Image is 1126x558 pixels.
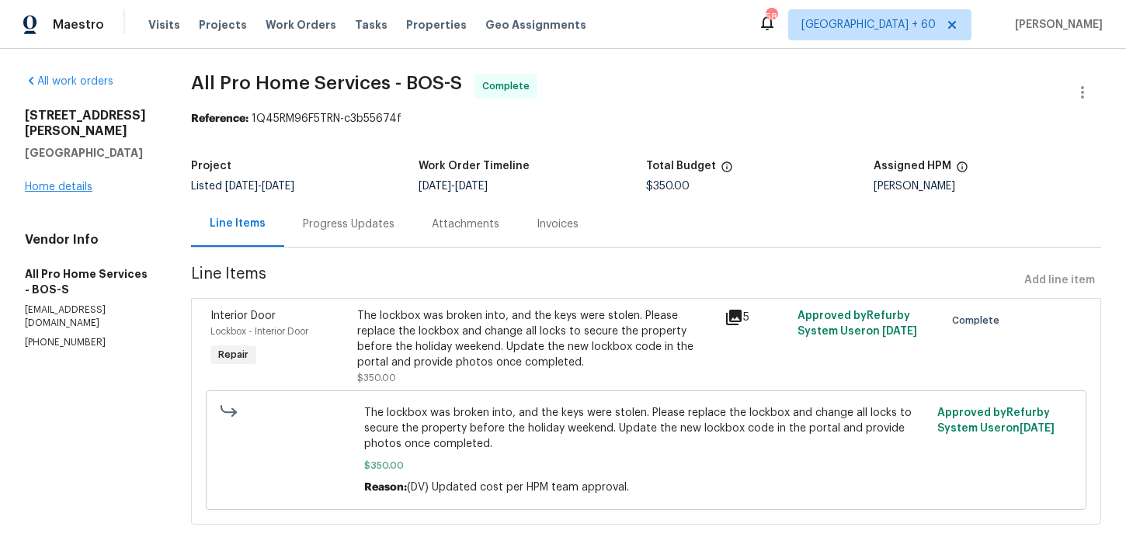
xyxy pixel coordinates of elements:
[191,74,462,92] span: All Pro Home Services - BOS-S
[225,181,258,192] span: [DATE]
[419,181,451,192] span: [DATE]
[1009,17,1103,33] span: [PERSON_NAME]
[801,17,936,33] span: [GEOGRAPHIC_DATA] + 60
[25,232,154,248] h4: Vendor Info
[952,313,1006,328] span: Complete
[364,482,407,493] span: Reason:
[199,17,247,33] span: Projects
[937,407,1055,434] span: Approved by Refurby System User on
[537,217,579,232] div: Invoices
[432,217,499,232] div: Attachments
[25,303,154,330] p: [EMAIL_ADDRESS][DOMAIN_NAME]
[303,217,394,232] div: Progress Updates
[357,308,714,370] div: The lockbox was broken into, and the keys were stolen. Please replace the lockbox and change all ...
[455,181,488,192] span: [DATE]
[210,216,266,231] div: Line Items
[191,161,231,172] h5: Project
[956,161,968,181] span: The hpm assigned to this work order.
[25,182,92,192] a: Home details
[357,373,396,383] span: $350.00
[766,9,777,25] div: 583
[191,113,248,124] b: Reference:
[874,161,951,172] h5: Assigned HPM
[262,181,294,192] span: [DATE]
[25,76,113,87] a: All work orders
[646,161,716,172] h5: Total Budget
[25,266,154,297] h5: All Pro Home Services - BOS-S
[25,108,154,139] h2: [STREET_ADDRESS][PERSON_NAME]
[25,145,154,161] h5: [GEOGRAPHIC_DATA]
[407,482,629,493] span: (DV) Updated cost per HPM team approval.
[1020,423,1055,434] span: [DATE]
[25,336,154,349] p: [PHONE_NUMBER]
[485,17,586,33] span: Geo Assignments
[225,181,294,192] span: -
[191,111,1101,127] div: 1Q45RM96F5TRN-c3b55674f
[212,347,255,362] span: Repair
[725,308,788,327] div: 5
[406,17,467,33] span: Properties
[874,181,1101,192] div: [PERSON_NAME]
[266,17,336,33] span: Work Orders
[364,405,928,452] span: The lockbox was broken into, and the keys were stolen. Please replace the lockbox and change all ...
[646,181,690,192] span: $350.00
[721,161,733,181] span: The total cost of line items that have been proposed by Opendoor. This sum includes line items th...
[419,181,488,192] span: -
[191,266,1018,295] span: Line Items
[210,310,276,321] span: Interior Door
[210,327,308,336] span: Lockbox - Interior Door
[419,161,530,172] h5: Work Order Timeline
[798,310,917,337] span: Approved by Refurby System User on
[882,326,917,337] span: [DATE]
[148,17,180,33] span: Visits
[191,181,294,192] span: Listed
[482,78,536,94] span: Complete
[355,19,387,30] span: Tasks
[53,17,104,33] span: Maestro
[364,458,928,473] span: $350.00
